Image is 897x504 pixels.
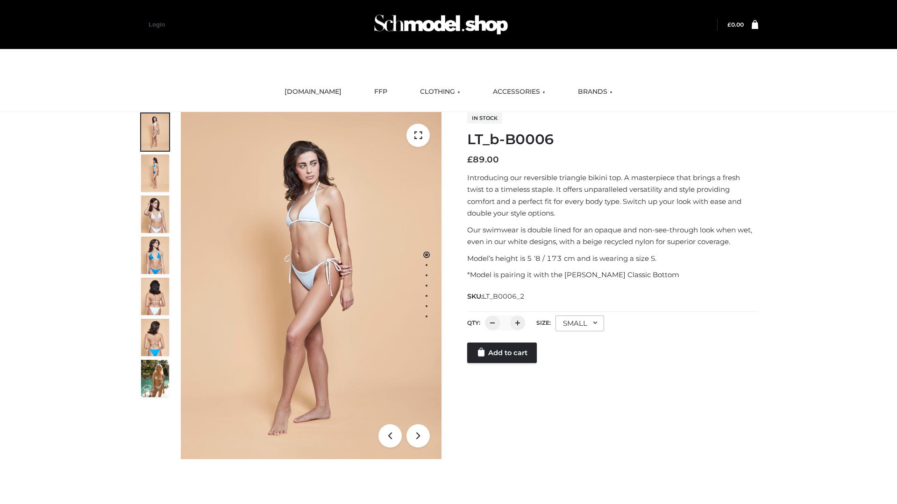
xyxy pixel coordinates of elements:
[141,360,169,397] img: Arieltop_CloudNine_AzureSky2.jpg
[467,291,526,302] span: SKU:
[467,172,758,219] p: Introducing our reversible triangle bikini top. A masterpiece that brings a fresh twist to a time...
[467,269,758,281] p: *Model is pairing it with the [PERSON_NAME] Classic Bottom
[536,319,551,326] label: Size:
[467,252,758,265] p: Model’s height is 5 ‘8 / 173 cm and is wearing a size S.
[467,224,758,248] p: Our swimwear is double lined for an opaque and non-see-through look when wet, even in our white d...
[149,21,165,28] a: Login
[141,113,169,151] img: ArielClassicBikiniTop_CloudNine_AzureSky_OW114ECO_1-scaled.jpg
[486,82,552,102] a: ACCESSORIES
[181,112,441,459] img: LT_b-B0006
[571,82,619,102] a: BRANDS
[278,82,349,102] a: [DOMAIN_NAME]
[727,21,744,28] a: £0.00
[371,6,511,43] img: Schmodel Admin 964
[467,343,537,363] a: Add to cart
[467,131,758,148] h1: LT_b-B0006
[141,154,169,192] img: ArielClassicBikiniTop_CloudNine_AzureSky_OW114ECO_2-scaled.jpg
[141,319,169,356] img: ArielClassicBikiniTop_CloudNine_AzureSky_OW114ECO_8-scaled.jpg
[483,292,525,301] span: LT_B0006_2
[141,196,169,233] img: ArielClassicBikiniTop_CloudNine_AzureSky_OW114ECO_3-scaled.jpg
[367,82,394,102] a: FFP
[467,112,502,124] span: In stock
[467,319,480,326] label: QTY:
[467,154,473,165] span: £
[727,21,744,28] bdi: 0.00
[413,82,467,102] a: CLOTHING
[467,154,499,165] bdi: 89.00
[727,21,731,28] span: £
[141,237,169,274] img: ArielClassicBikiniTop_CloudNine_AzureSky_OW114ECO_4-scaled.jpg
[141,278,169,315] img: ArielClassicBikiniTop_CloudNine_AzureSky_OW114ECO_7-scaled.jpg
[555,315,604,331] div: SMALL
